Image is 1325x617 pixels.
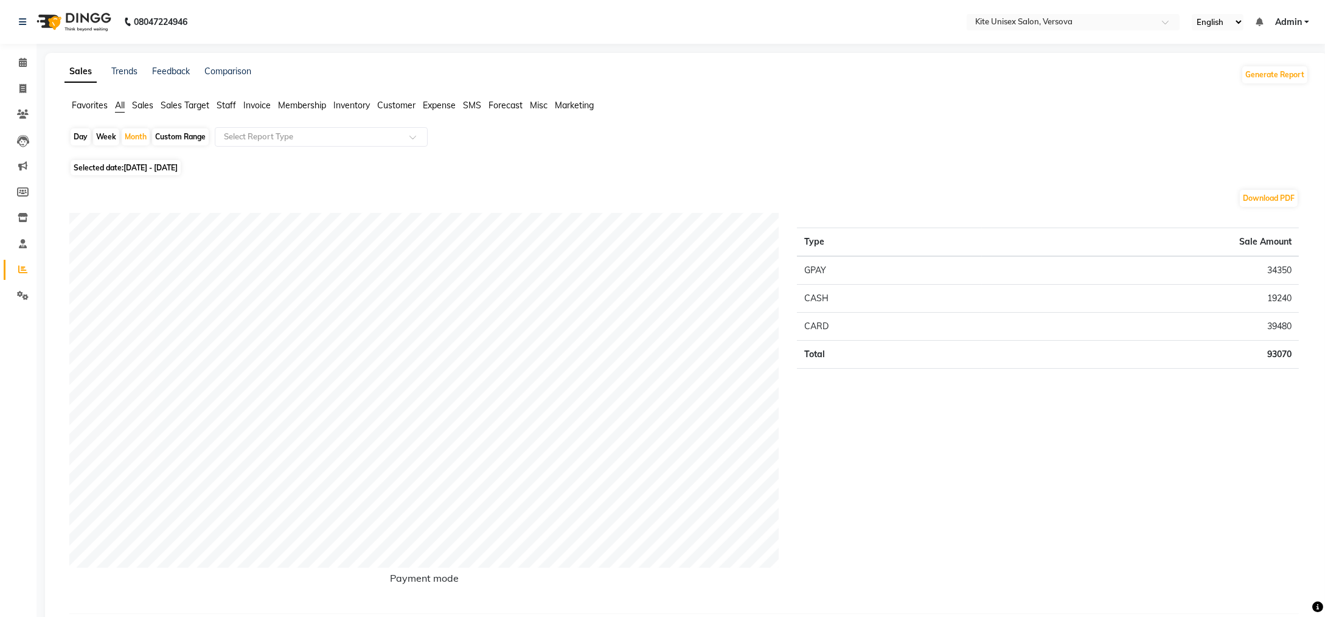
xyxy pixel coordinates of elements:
[71,160,181,175] span: Selected date:
[530,100,548,111] span: Misc
[377,100,416,111] span: Customer
[423,100,456,111] span: Expense
[217,100,236,111] span: Staff
[122,128,150,145] div: Month
[72,100,108,111] span: Favorites
[982,285,1299,313] td: 19240
[1240,190,1298,207] button: Download PDF
[123,163,178,172] span: [DATE] - [DATE]
[152,66,190,77] a: Feedback
[797,313,981,341] td: CARD
[278,100,326,111] span: Membership
[132,100,153,111] span: Sales
[111,66,137,77] a: Trends
[115,100,125,111] span: All
[71,128,91,145] div: Day
[64,61,97,83] a: Sales
[31,5,114,39] img: logo
[982,341,1299,369] td: 93070
[243,100,271,111] span: Invoice
[797,285,981,313] td: CASH
[797,341,981,369] td: Total
[982,313,1299,341] td: 39480
[204,66,251,77] a: Comparison
[152,128,209,145] div: Custom Range
[982,228,1299,257] th: Sale Amount
[1275,16,1302,29] span: Admin
[69,573,779,589] h6: Payment mode
[797,256,981,285] td: GPAY
[463,100,481,111] span: SMS
[797,228,981,257] th: Type
[134,5,187,39] b: 08047224946
[93,128,119,145] div: Week
[1242,66,1307,83] button: Generate Report
[489,100,523,111] span: Forecast
[333,100,370,111] span: Inventory
[982,256,1299,285] td: 34350
[161,100,209,111] span: Sales Target
[555,100,594,111] span: Marketing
